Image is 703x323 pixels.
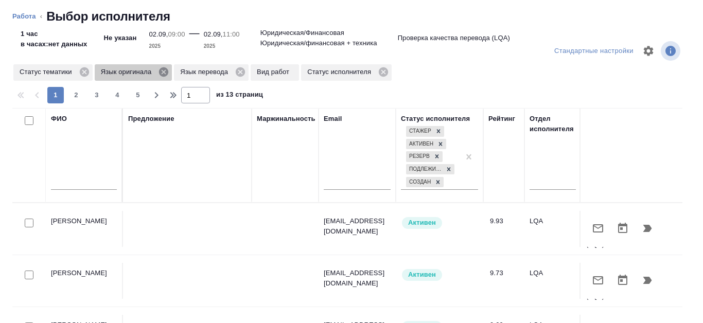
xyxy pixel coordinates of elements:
div: Стажер, Активен, Резерв, Подлежит внедрению, Создан [405,176,445,189]
span: 5 [130,90,146,100]
input: Выбери исполнителей, чтобы отправить приглашение на работу [25,219,33,227]
div: 9.73 [490,268,519,278]
div: Язык оригинала [95,64,172,81]
span: 2 [68,90,84,100]
p: [EMAIL_ADDRESS][DOMAIN_NAME] [324,268,391,289]
span: 3 [89,90,105,100]
button: 4 [109,87,126,103]
div: Рядовой исполнитель: назначай с учетом рейтинга [401,216,478,230]
p: Активен [408,270,436,280]
span: 4 [109,90,126,100]
div: Стажер, Активен, Резерв, Подлежит внедрению, Создан [405,163,455,176]
p: Активен [408,218,436,228]
p: Вид работ [257,67,293,77]
span: из 13 страниц [216,88,263,103]
button: 5 [130,87,146,103]
div: Рейтинг [488,114,515,124]
td: [PERSON_NAME] [46,263,123,299]
nav: breadcrumb [12,8,691,25]
p: Язык перевода [180,67,232,77]
button: 2 [68,87,84,103]
p: [EMAIL_ADDRESS][DOMAIN_NAME] [324,216,391,237]
div: Создан [406,177,432,188]
p: Проверка качества перевода (LQA) [586,260,632,301]
div: Статус исполнителя [301,64,392,81]
div: Статус тематики [13,64,93,81]
div: Статус исполнителя [401,114,470,124]
div: Предложение [128,114,174,124]
div: Резерв [406,151,431,162]
div: — [189,25,200,51]
span: Посмотреть информацию [661,41,682,61]
div: split button [552,43,636,59]
button: 3 [89,87,105,103]
p: Проверка качества перевода (LQA) [586,208,632,249]
div: Рядовой исполнитель: назначай с учетом рейтинга [401,268,478,282]
button: Отправить предложение о работе [586,216,610,241]
div: Стажер, Активен, Резерв, Подлежит внедрению, Создан [405,150,444,163]
div: Стажер, Активен, Резерв, Подлежит внедрению, Создан [405,125,445,138]
div: Маржинальность [257,114,315,124]
p: 11:00 [223,30,240,38]
div: Подлежит внедрению [406,164,443,175]
p: 02.09, [149,30,168,38]
button: Продолжить [635,268,660,293]
td: [PERSON_NAME] [46,211,123,247]
div: Стажер [406,126,433,137]
button: Отправить предложение о работе [586,268,610,293]
div: 9.93 [490,216,519,226]
p: Язык оригинала [101,67,155,77]
button: Продолжить [635,216,660,241]
a: Работа [12,12,36,20]
button: Открыть календарь загрузки [610,268,635,293]
p: Статус тематики [20,67,76,77]
input: Выбери исполнителей, чтобы отправить приглашение на работу [25,271,33,279]
td: LQA [524,263,581,299]
p: 02.09, [204,30,223,38]
div: Язык перевода [174,64,249,81]
td: LQA [524,211,581,247]
div: ФИО [51,114,67,124]
p: Статус исполнителя [307,67,375,77]
p: 09:00 [168,30,185,38]
div: Стажер, Активен, Резерв, Подлежит внедрению, Создан [405,138,447,151]
button: Открыть календарь загрузки [610,216,635,241]
h2: Выбор исполнителя [46,8,170,25]
div: Отдел исполнителя [530,114,576,134]
span: Настроить таблицу [636,39,661,63]
p: Юридическая/Финансовая [260,28,344,38]
div: Email [324,114,342,124]
p: Проверка качества перевода (LQA) [398,33,510,43]
li: ‹ [40,11,42,22]
p: 1 час [21,29,87,39]
div: Активен [406,139,435,150]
